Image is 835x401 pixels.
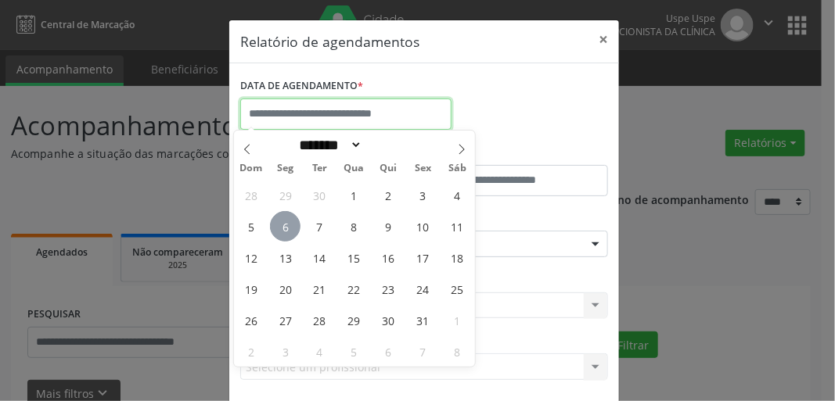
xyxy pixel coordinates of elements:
[339,305,369,335] span: Outubro 29, 2025
[442,336,473,367] span: Novembro 8, 2025
[304,336,335,367] span: Novembro 4, 2025
[304,180,335,210] span: Setembro 30, 2025
[339,274,369,304] span: Outubro 22, 2025
[236,180,266,210] span: Setembro 28, 2025
[236,274,266,304] span: Outubro 19, 2025
[339,180,369,210] span: Outubro 1, 2025
[588,20,619,59] button: Close
[339,336,369,367] span: Novembro 5, 2025
[304,211,335,242] span: Outubro 7, 2025
[408,180,438,210] span: Outubro 3, 2025
[373,336,404,367] span: Novembro 6, 2025
[408,274,438,304] span: Outubro 24, 2025
[373,305,404,335] span: Outubro 30, 2025
[441,163,475,174] span: Sáb
[236,242,266,273] span: Outubro 12, 2025
[428,141,608,165] label: ATÉ
[408,336,438,367] span: Novembro 7, 2025
[339,242,369,273] span: Outubro 15, 2025
[234,163,268,174] span: Dom
[442,180,473,210] span: Outubro 4, 2025
[406,163,441,174] span: Sex
[270,305,301,335] span: Outubro 27, 2025
[270,336,301,367] span: Novembro 3, 2025
[294,137,363,153] select: Month
[373,274,404,304] span: Outubro 23, 2025
[408,211,438,242] span: Outubro 10, 2025
[372,163,406,174] span: Qui
[362,137,414,153] input: Year
[304,242,335,273] span: Outubro 14, 2025
[270,180,301,210] span: Setembro 29, 2025
[373,211,404,242] span: Outubro 9, 2025
[442,305,473,335] span: Novembro 1, 2025
[337,163,372,174] span: Qua
[270,211,301,242] span: Outubro 6, 2025
[442,274,473,304] span: Outubro 25, 2025
[304,274,335,304] span: Outubro 21, 2025
[268,163,303,174] span: Seg
[236,211,266,242] span: Outubro 5, 2025
[303,163,337,174] span: Ter
[442,242,473,273] span: Outubro 18, 2025
[408,305,438,335] span: Outubro 31, 2025
[236,305,266,335] span: Outubro 26, 2025
[339,211,369,242] span: Outubro 8, 2025
[442,211,473,242] span: Outubro 11, 2025
[408,242,438,273] span: Outubro 17, 2025
[373,242,404,273] span: Outubro 16, 2025
[270,242,301,273] span: Outubro 13, 2025
[240,74,363,98] label: DATA DE AGENDAMENTO
[373,180,404,210] span: Outubro 2, 2025
[304,305,335,335] span: Outubro 28, 2025
[270,274,301,304] span: Outubro 20, 2025
[236,336,266,367] span: Novembro 2, 2025
[240,31,419,52] h5: Relatório de agendamentos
